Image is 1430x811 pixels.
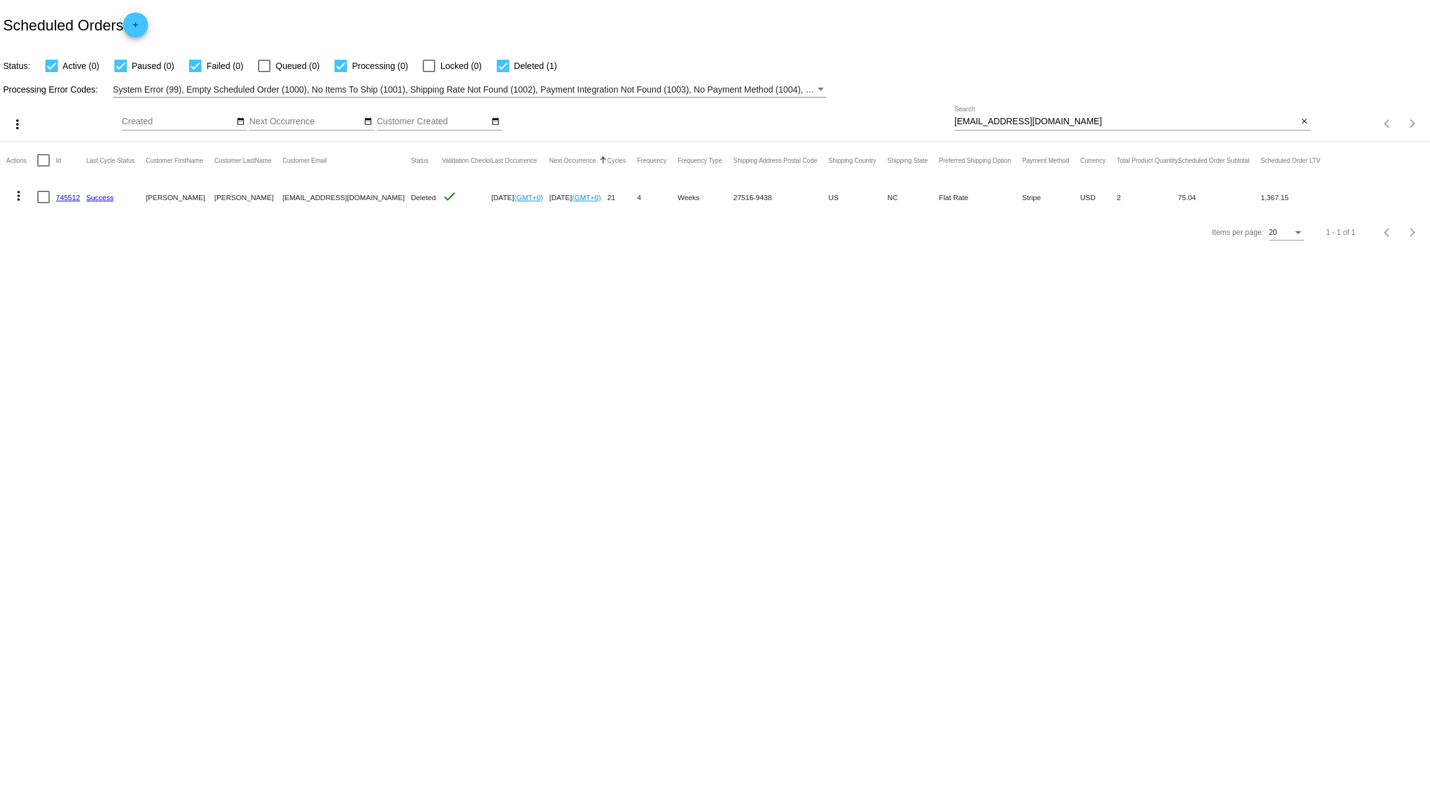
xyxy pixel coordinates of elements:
[678,179,734,215] mat-cell: Weeks
[549,179,607,215] mat-cell: [DATE]
[733,179,828,215] mat-cell: 27516-9438
[1375,111,1400,136] button: Previous page
[146,179,214,215] mat-cell: [PERSON_NAME]
[56,193,80,201] a: 745512
[1300,117,1309,127] mat-icon: close
[678,157,722,164] button: Change sorting for FrequencyType
[236,117,245,127] mat-icon: date_range
[1081,179,1117,215] mat-cell: USD
[514,58,557,73] span: Deleted (1)
[442,142,491,179] mat-header-cell: Validation Checks
[491,117,500,127] mat-icon: date_range
[607,179,637,215] mat-cell: 21
[607,157,626,164] button: Change sorting for Cycles
[146,157,203,164] button: Change sorting for CustomerFirstName
[122,117,234,127] input: Created
[128,21,143,35] mat-icon: add
[1261,157,1321,164] button: Change sorting for LifetimeValue
[572,193,601,201] a: (GMT+0)
[3,61,30,71] span: Status:
[113,82,827,98] mat-select: Filter by Processing Error Codes
[954,117,1298,127] input: Search
[1212,228,1263,237] div: Items per page:
[939,179,1022,215] mat-cell: Flat Rate
[733,157,817,164] button: Change sorting for ShippingPostcode
[491,157,537,164] button: Change sorting for LastOccurrenceUtc
[440,58,481,73] span: Locked (0)
[549,157,596,164] button: Change sorting for NextOccurrenceUtc
[86,157,135,164] button: Change sorting for LastProcessingCycleId
[1117,142,1178,179] mat-header-cell: Total Product Quantity
[1178,179,1261,215] mat-cell: 75.04
[3,85,98,94] span: Processing Error Codes:
[1117,179,1178,215] mat-cell: 2
[829,179,888,215] mat-cell: US
[214,179,283,215] mat-cell: [PERSON_NAME]
[282,157,326,164] button: Change sorting for CustomerEmail
[275,58,320,73] span: Queued (0)
[1022,179,1081,215] mat-cell: Stripe
[1326,228,1355,237] div: 1 - 1 of 1
[829,157,877,164] button: Change sorting for ShippingCountry
[10,117,25,132] mat-icon: more_vert
[364,117,372,127] mat-icon: date_range
[1298,116,1311,129] button: Clear
[1081,157,1106,164] button: Change sorting for CurrencyIso
[1269,229,1304,237] mat-select: Items per page:
[282,179,411,215] mat-cell: [EMAIL_ADDRESS][DOMAIN_NAME]
[86,193,114,201] a: Success
[132,58,174,73] span: Paused (0)
[63,58,99,73] span: Active (0)
[637,179,678,215] mat-cell: 4
[6,142,37,179] mat-header-cell: Actions
[1178,157,1250,164] button: Change sorting for Subtotal
[1261,179,1332,215] mat-cell: 1,367.15
[887,157,928,164] button: Change sorting for ShippingState
[411,193,436,201] span: Deleted
[442,189,457,204] mat-icon: check
[377,117,489,127] input: Customer Created
[939,157,1011,164] button: Change sorting for PreferredShippingOption
[1269,228,1277,237] span: 20
[11,188,26,203] mat-icon: more_vert
[3,12,148,37] h2: Scheduled Orders
[1400,111,1425,136] button: Next page
[514,193,543,201] a: (GMT+0)
[1400,220,1425,245] button: Next page
[887,179,939,215] mat-cell: NC
[491,179,549,215] mat-cell: [DATE]
[637,157,667,164] button: Change sorting for Frequency
[1375,220,1400,245] button: Previous page
[206,58,243,73] span: Failed (0)
[56,157,61,164] button: Change sorting for Id
[411,157,428,164] button: Change sorting for Status
[352,58,408,73] span: Processing (0)
[249,117,361,127] input: Next Occurrence
[214,157,272,164] button: Change sorting for CustomerLastName
[1022,157,1069,164] button: Change sorting for PaymentMethod.Type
